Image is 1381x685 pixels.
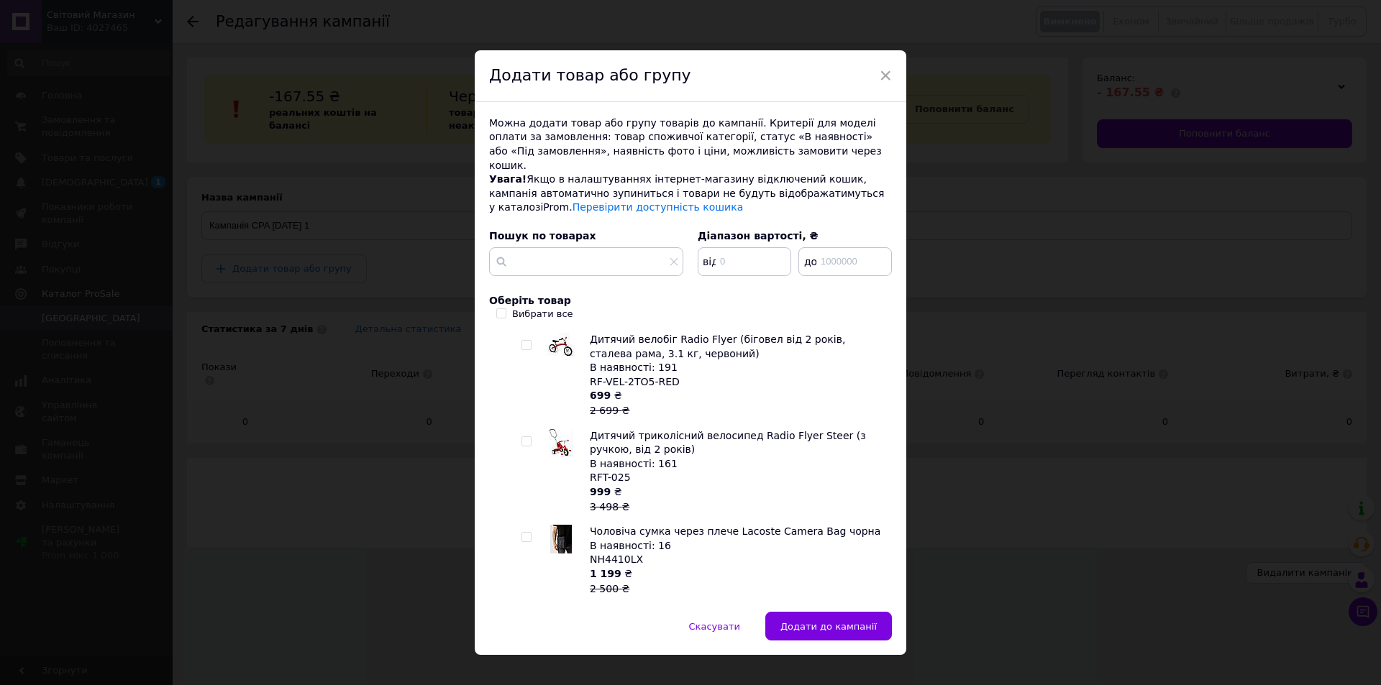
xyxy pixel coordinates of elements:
[590,389,884,418] div: ₴
[780,621,877,632] span: Додати до кампанії
[590,525,880,537] span: Чоловіча сумка через плече Lacoste Camera Bag чорна
[590,485,884,514] div: ₴
[590,361,884,375] div: В наявності: 191
[573,201,744,213] a: Перевірити доступність кошика
[590,472,631,483] span: RFT-025
[590,583,629,594] span: 2 500 ₴
[489,116,892,173] div: Можна додати товар або групу товарів до кампанії. Критерії для моделі оплати за замовлення: товар...
[590,568,621,579] b: 1 199
[879,63,892,88] span: ×
[590,376,680,387] span: RF-VEL-2TO5-RED
[698,247,791,276] input: 0
[512,308,573,321] div: Вибрати все
[590,430,866,456] span: Дитячий триколісний велосипед Radio Flyer Steer (з ручкою, від 2 років)
[590,390,611,401] b: 699
[489,173,527,185] span: Увага!
[590,457,884,472] div: В наявності: 161
[550,525,572,553] img: Чоловіча сумка через плече Lacoste Camera Bag чорна
[489,173,892,215] div: Якщо в налаштуваннях інтернет-магазину відключений кошик, кампанія автоматично зупиниться і товар...
[689,621,740,632] span: Скасувати
[590,567,884,596] div: ₴
[590,501,629,512] span: 3 498 ₴
[547,333,575,362] img: Дитячий велобіг Radio Flyer (біговел від 2 років, сталева рама, 3.1 кг, червоний)
[674,612,755,640] button: Скасувати
[590,405,629,416] span: 2 699 ₴
[590,553,643,565] span: NH4410LX
[800,254,818,269] span: до
[489,295,571,306] span: Оберіть товар
[699,254,717,269] span: від
[550,429,573,457] img: Дитячий триколісний велосипед Radio Flyer Steer (з ручкою, від 2 років)
[475,50,906,102] div: Додати товар або групу
[765,612,892,640] button: Додати до кампанії
[590,486,611,497] b: 999
[798,247,892,276] input: 1000000
[489,230,596,242] span: Пошук по товарах
[698,230,819,242] span: Діапазон вартості, ₴
[590,334,845,359] span: Дитячий велобіг Radio Flyer (біговел від 2 років, сталева рама, 3.1 кг, червоний)
[590,539,884,553] div: В наявності: 16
